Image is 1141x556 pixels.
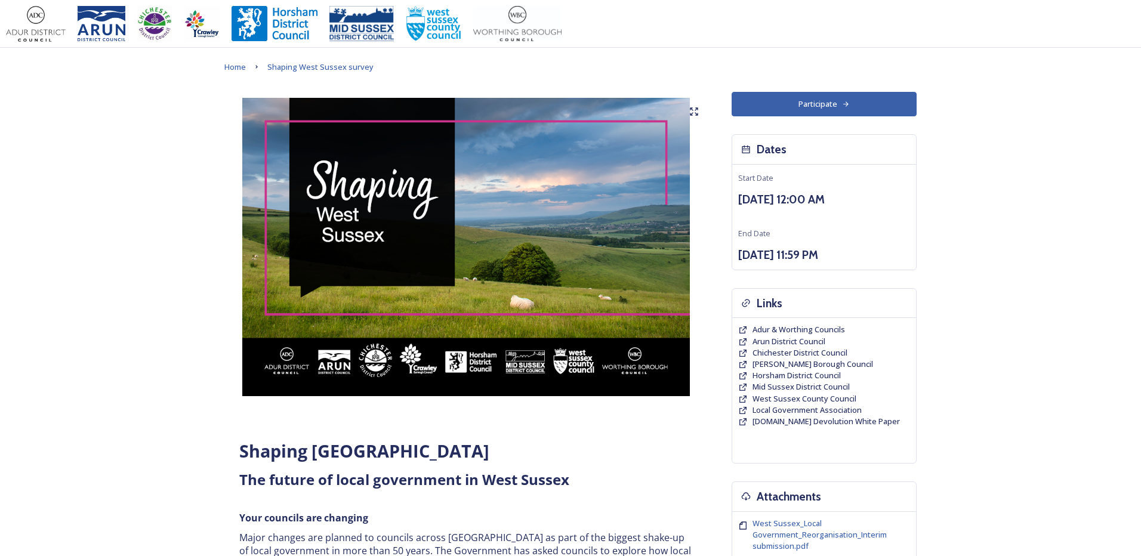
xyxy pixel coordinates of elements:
a: Shaping West Sussex survey [267,60,374,74]
strong: Shaping [GEOGRAPHIC_DATA] [239,439,489,462]
h3: [DATE] 11:59 PM [738,246,910,264]
span: Home [224,61,246,72]
a: Mid Sussex District Council [753,381,850,393]
img: Horsham%20DC%20Logo.jpg [232,6,317,42]
img: CDC%20Logo%20-%20you%20may%20have%20a%20better%20version.jpg [137,6,172,42]
img: Worthing_Adur%20%281%29.jpg [473,6,562,42]
span: Chichester District Council [753,347,847,358]
span: Local Government Association [753,404,862,415]
a: Home [224,60,246,74]
span: Shaping West Sussex survey [267,61,374,72]
img: Adur%20logo%20%281%29.jpeg [6,6,66,42]
h3: Dates [757,141,787,158]
a: [PERSON_NAME] Borough Council [753,359,873,370]
h3: Attachments [757,488,821,505]
a: [DOMAIN_NAME] Devolution White Paper [753,416,900,427]
a: Horsham District Council [753,370,841,381]
strong: Your councils are changing [239,511,368,524]
strong: The future of local government in West Sussex [239,469,569,489]
button: Participate [732,92,917,116]
span: End Date [738,228,770,239]
span: [PERSON_NAME] Borough Council [753,359,873,369]
h3: [DATE] 12:00 AM [738,191,910,208]
a: Arun District Council [753,336,825,347]
span: Mid Sussex District Council [753,381,850,392]
a: Chichester District Council [753,347,847,359]
h3: Links [757,295,782,312]
a: Adur & Worthing Councils [753,324,845,335]
img: 150ppimsdc%20logo%20blue.png [329,6,394,42]
img: Crawley%20BC%20logo.jpg [184,6,220,42]
a: West Sussex County Council [753,393,856,404]
img: Arun%20District%20Council%20logo%20blue%20CMYK.jpg [78,6,125,42]
span: Start Date [738,172,773,183]
a: Local Government Association [753,404,862,416]
span: West Sussex County Council [753,393,856,404]
img: WSCCPos-Spot-25mm.jpg [406,6,462,42]
span: West Sussex_Local Government_Reorganisation_Interim submission.pdf [753,518,887,551]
